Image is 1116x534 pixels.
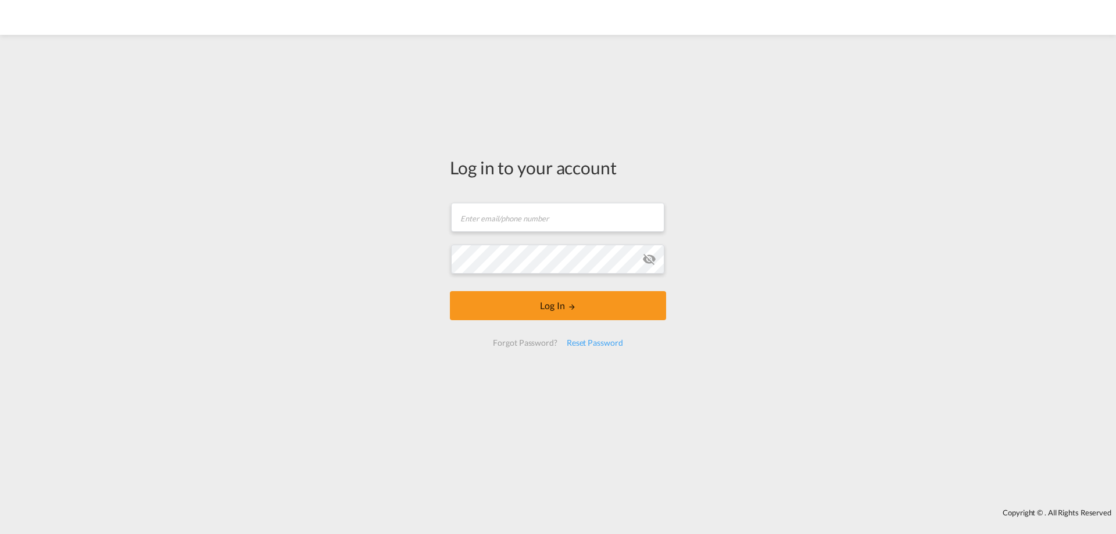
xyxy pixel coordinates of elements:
button: LOGIN [450,291,666,320]
div: Forgot Password? [488,332,561,353]
input: Enter email/phone number [451,203,664,232]
div: Log in to your account [450,155,666,180]
md-icon: icon-eye-off [642,252,656,266]
div: Reset Password [562,332,628,353]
